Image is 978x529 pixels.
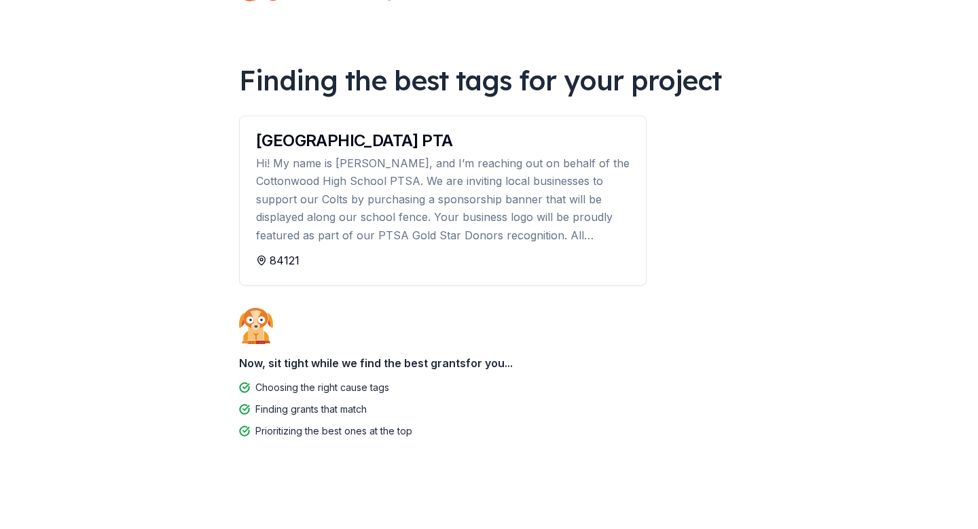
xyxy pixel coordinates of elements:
[255,423,412,439] div: Prioritizing the best ones at the top
[256,252,630,269] div: 84121
[256,133,630,149] div: [GEOGRAPHIC_DATA] PTA
[239,307,273,344] img: Dog waiting patiently
[256,154,630,244] div: Hi! My name is [PERSON_NAME], and I’m reaching out on behalf of the Cottonwood High School PTSA. ...
[255,401,367,417] div: Finding grants that match
[239,349,739,377] div: Now, sit tight while we find the best grants for you...
[255,379,389,396] div: Choosing the right cause tags
[239,61,739,99] div: Finding the best tags for your project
